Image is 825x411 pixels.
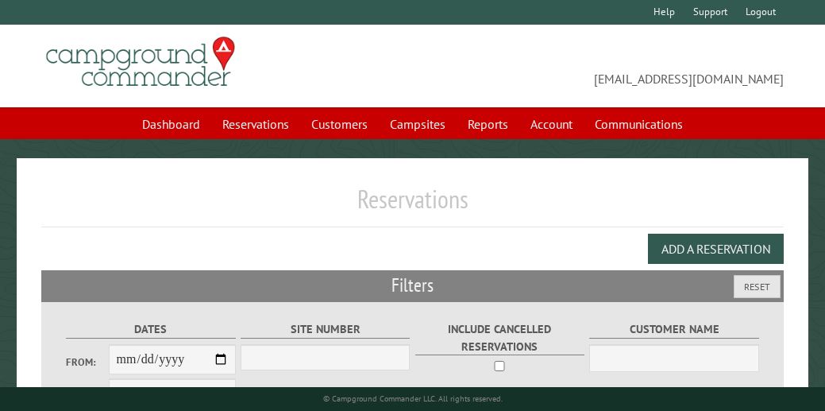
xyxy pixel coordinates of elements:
[415,320,584,355] label: Include Cancelled Reservations
[413,44,785,88] span: [EMAIL_ADDRESS][DOMAIN_NAME]
[66,355,108,370] label: From:
[213,109,299,139] a: Reservations
[648,234,784,264] button: Add a Reservation
[380,109,455,139] a: Campsites
[241,320,410,339] label: Site Number
[585,109,692,139] a: Communications
[589,320,758,339] label: Customer Name
[133,109,210,139] a: Dashboard
[41,184,784,227] h1: Reservations
[66,320,235,339] label: Dates
[521,109,582,139] a: Account
[734,275,781,298] button: Reset
[41,31,240,93] img: Campground Commander
[323,394,503,404] small: © Campground Commander LLC. All rights reserved.
[41,270,784,300] h2: Filters
[458,109,518,139] a: Reports
[302,109,377,139] a: Customers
